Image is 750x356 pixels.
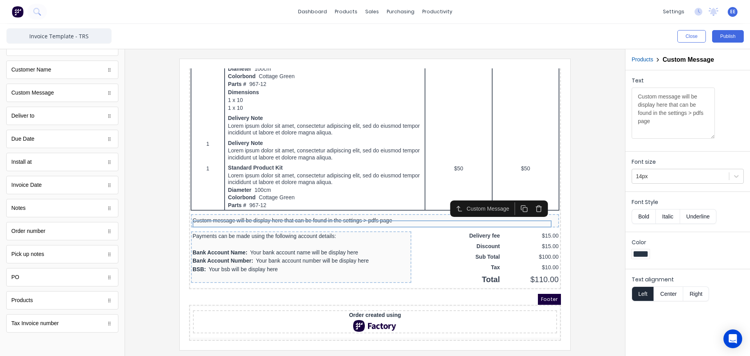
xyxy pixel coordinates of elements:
[6,153,118,171] div: Install at
[418,6,456,18] div: productivity
[5,252,366,263] div: Factory Logo
[6,107,118,125] div: Deliver to
[11,296,33,304] div: Products
[6,61,118,79] div: Customer Name
[632,286,654,301] button: Left
[632,88,715,139] textarea: Text
[4,180,221,189] div: Bank Account Name:Your bank account name will be display here
[263,134,277,147] button: Select parent
[4,149,368,156] div: Custom message will be display here that can be found in the settings > pdfs page
[2,238,370,271] div: Order created usingFactory Logo
[11,158,32,166] div: Install at
[6,268,118,286] div: PO
[683,286,709,301] button: Right
[11,250,44,258] div: Pick up notes
[723,329,742,348] div: Open Intercom Messenger
[328,134,342,147] button: Duplicate
[11,204,26,212] div: Notes
[632,77,715,88] div: Text
[12,6,23,18] img: Factory
[4,188,221,197] div: Bank Account Number:Your bank account number will be display here
[659,6,688,18] div: settings
[343,134,357,147] button: Delete
[632,275,744,283] label: Text alignment
[632,158,744,166] label: Font size
[11,112,34,120] div: Deliver to
[4,197,221,206] div: BSB:Your bsb will be display here
[655,209,680,224] button: Italic
[6,199,118,217] div: Notes
[6,130,118,148] div: Due Date
[11,181,42,189] div: Invoice Date
[730,8,736,15] span: EE
[11,273,19,281] div: PO
[6,28,112,44] input: Enter template name here
[5,243,366,250] div: Order created using
[11,89,54,97] div: Custom Message
[383,6,418,18] div: purchasing
[654,286,683,301] button: Center
[349,225,372,236] span: Footer
[677,30,706,43] button: Close
[6,314,118,333] div: Tax Invoice number
[6,176,118,194] div: Invoice Date
[632,209,655,224] button: Bold
[632,198,744,206] label: Font Style
[11,319,59,327] div: Tax Invoice number
[6,245,118,263] div: Pick up notes
[712,30,744,43] button: Publish
[11,135,34,143] div: Due Date
[680,209,716,224] button: Underline
[632,238,744,246] label: Color
[6,291,118,309] div: Products
[662,56,714,63] h2: Custom Message
[331,6,361,18] div: products
[6,222,118,240] div: Order number
[4,165,221,171] div: Payments can be made using the following account details:
[11,227,45,235] div: Order number
[361,6,383,18] div: sales
[6,84,118,102] div: Custom Message
[294,6,331,18] a: dashboard
[11,66,51,74] div: Customer Name
[277,136,323,144] div: Custom Message
[632,55,653,64] button: Products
